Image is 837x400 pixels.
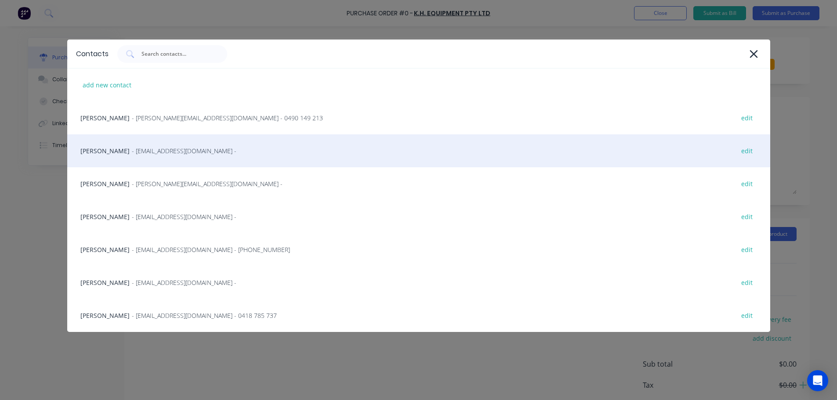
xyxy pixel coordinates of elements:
span: - [EMAIL_ADDRESS][DOMAIN_NAME] - [132,146,236,155]
div: [PERSON_NAME] [67,101,770,134]
div: edit [737,309,757,322]
div: edit [737,243,757,256]
div: add new contact [78,78,136,92]
div: edit [737,177,757,191]
div: edit [737,276,757,289]
span: - [EMAIL_ADDRESS][DOMAIN_NAME] - 0418 785 737 [132,311,277,320]
div: edit [737,111,757,125]
span: - [PERSON_NAME][EMAIL_ADDRESS][DOMAIN_NAME] - 0490 149 213 [132,113,323,123]
div: [PERSON_NAME] [67,200,770,233]
div: edit [737,210,757,223]
div: Contacts [76,49,109,59]
span: - [PERSON_NAME][EMAIL_ADDRESS][DOMAIN_NAME] - [132,179,283,188]
div: [PERSON_NAME] [67,299,770,332]
input: Search contacts... [141,50,214,58]
div: [PERSON_NAME] [67,167,770,200]
div: Open Intercom Messenger [807,370,828,391]
div: [PERSON_NAME] [67,134,770,167]
span: - [EMAIL_ADDRESS][DOMAIN_NAME] - [132,278,236,287]
div: edit [737,144,757,158]
span: - [EMAIL_ADDRESS][DOMAIN_NAME] - [PHONE_NUMBER] [132,245,290,254]
span: - [EMAIL_ADDRESS][DOMAIN_NAME] - [132,212,236,221]
div: [PERSON_NAME] [67,266,770,299]
div: [PERSON_NAME] [67,233,770,266]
